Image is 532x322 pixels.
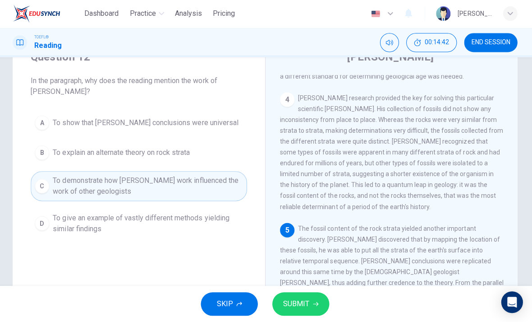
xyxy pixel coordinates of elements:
button: Pricing [211,6,240,23]
span: Practice [131,9,157,20]
span: SUBMIT [284,298,310,310]
span: SKIP [218,298,234,310]
button: ATo show that [PERSON_NAME] conclusions were universal [32,112,248,135]
h4: [PERSON_NAME] [348,51,434,65]
div: 4 [281,93,295,107]
button: 00:14:42 [407,34,457,53]
div: C [37,179,51,194]
span: To give an example of vastly different methods yielding similar findings [55,213,244,234]
div: B [37,146,51,160]
span: END SESSION [472,40,510,47]
div: D [37,216,51,231]
img: EduSynch logo [14,5,62,23]
button: SKIP [202,292,259,316]
button: SUBMIT [273,292,330,316]
div: Mute [381,34,399,53]
button: CTo demonstrate how [PERSON_NAME] work influenced the work of other geologists [32,172,248,201]
div: Hide [407,34,457,53]
img: en [371,11,382,18]
div: [PERSON_NAME] [458,9,492,20]
div: A [37,116,51,131]
div: Open Intercom Messenger [501,291,523,313]
span: To show that [PERSON_NAME] conclusions were universal [55,118,239,129]
span: In the paragraph, why does the reading mention the work of [PERSON_NAME]? [32,76,248,98]
button: Analysis [173,6,207,23]
button: Practice [128,6,169,23]
h1: Reading [36,41,64,52]
span: 00:14:42 [425,40,449,47]
span: TOEFL® [36,35,50,41]
span: [PERSON_NAME] research provided the key for solving this particular scientific [PERSON_NAME]. His... [281,95,503,210]
span: Analysis [176,9,203,20]
span: Dashboard [86,9,120,20]
a: EduSynch logo [14,5,83,23]
button: DTo give an example of vastly different methods yielding similar findings [32,209,248,238]
span: Pricing [214,9,236,20]
h4: Question 12 [32,51,248,65]
span: To demonstrate how [PERSON_NAME] work influenced the work of other geologists [55,176,244,197]
button: BTo explain an alternate theory on rock strata [32,142,248,164]
button: END SESSION [464,34,518,53]
span: To explain an alternate theory on rock strata [55,148,191,159]
div: 5 [281,223,295,238]
button: Dashboard [83,6,124,23]
img: Profile picture [436,7,451,22]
